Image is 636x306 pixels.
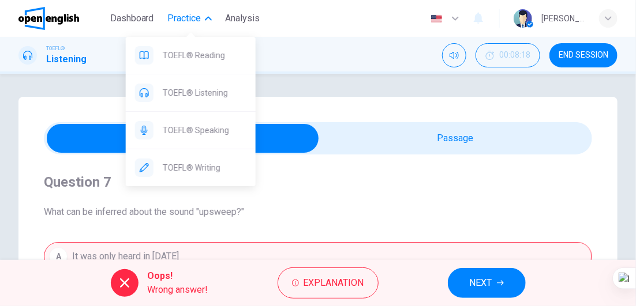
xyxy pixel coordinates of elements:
[442,43,466,67] div: Mute
[18,7,79,30] img: OpenEnglish logo
[18,7,106,30] a: OpenEnglish logo
[470,275,492,291] span: NEXT
[46,52,87,66] h1: Listening
[148,283,208,297] span: Wrong answer!
[168,12,201,25] span: Practice
[541,12,585,25] div: [PERSON_NAME]
[46,44,65,52] span: TOEFL®
[148,269,208,283] span: Oops!
[429,14,444,23] img: en
[499,51,530,60] span: 00:08:18
[221,8,265,29] button: Analysis
[126,37,256,74] div: TOEFL® Reading
[110,12,154,25] span: Dashboard
[278,267,379,299] button: Explanation
[163,8,216,29] button: Practice
[448,268,526,298] button: NEXT
[559,51,608,60] span: END SESSION
[44,205,592,219] span: What can be inferred about the sound "upsweep?"
[226,12,260,25] span: Analysis
[476,43,540,67] div: Hide
[44,173,592,191] h4: Question 7
[163,86,246,100] span: TOEFL® Listening
[163,48,246,62] span: TOEFL® Reading
[163,123,246,137] span: TOEFL® Speaking
[126,74,256,111] div: TOEFL® Listening
[126,112,256,149] div: TOEFL® Speaking
[304,275,364,291] span: Explanation
[106,8,159,29] button: Dashboard
[476,43,540,67] button: 00:08:18
[514,9,532,28] img: Profile picture
[163,161,246,175] span: TOEFL® Writing
[549,43,618,67] button: END SESSION
[126,149,256,186] div: TOEFL® Writing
